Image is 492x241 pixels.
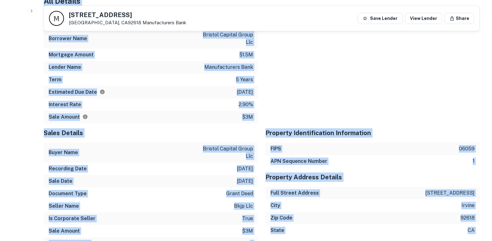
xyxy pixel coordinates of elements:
p: grant deed [226,190,253,197]
p: bkjp llc [234,202,253,210]
p: bristol capital group llc [197,145,253,160]
h6: Sale Amount [49,227,80,235]
h6: Lender Name [49,64,81,71]
h5: Property Identification Information [265,128,480,138]
h5: [STREET_ADDRESS] [69,12,186,18]
p: 5 years [236,76,253,83]
h5: Property Address Details [265,172,480,182]
p: [STREET_ADDRESS] [425,189,475,197]
h6: Is Corporate Seller [49,215,95,222]
iframe: Chat Widget [461,191,492,221]
h6: Full Street Address [270,189,319,197]
h5: Sales Details [44,128,258,138]
p: ca [468,227,475,234]
h6: Zip Code [270,214,292,222]
h6: State [270,227,284,234]
h6: Interest Rate [49,101,81,108]
p: $3m [242,227,253,235]
button: Share [445,13,474,24]
h6: APN Sequence Number [270,158,327,165]
h6: City [270,202,280,209]
p: [DATE] [237,88,253,96]
p: $3m [242,113,253,121]
h6: Term [49,76,61,83]
p: true [242,215,253,222]
p: [DATE] [237,165,253,172]
a: Manufacturers Bank [143,20,186,25]
h6: FIPS [270,145,281,153]
p: 1 [473,158,475,165]
h6: Seller Name [49,202,79,210]
svg: Estimate is based on a standard schedule for this type of loan. [100,89,105,95]
button: Save Lender [358,13,402,24]
p: 06059 [459,145,475,153]
h6: Recording Date [49,165,87,172]
h6: Document Type [49,190,87,197]
p: [GEOGRAPHIC_DATA], CA92618 [69,20,186,26]
h6: Mortgage Amount [49,51,94,59]
svg: The values displayed on the website are for informational purposes only and may be reported incor... [82,114,88,120]
h6: Buyer Name [49,149,78,156]
p: [DATE] [237,177,253,185]
p: 92618 [460,214,475,222]
p: 2.90% [239,101,253,108]
p: manufacturers bank [204,64,253,71]
h6: Sale Date [49,177,72,185]
a: View Lender [405,13,442,24]
p: bristol capital group llc [197,31,253,46]
p: $1.5m [239,51,253,59]
h6: Borrower Name [49,35,87,42]
h6: Sale Amount [49,113,88,121]
h6: Estimated Due Date [49,88,105,96]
